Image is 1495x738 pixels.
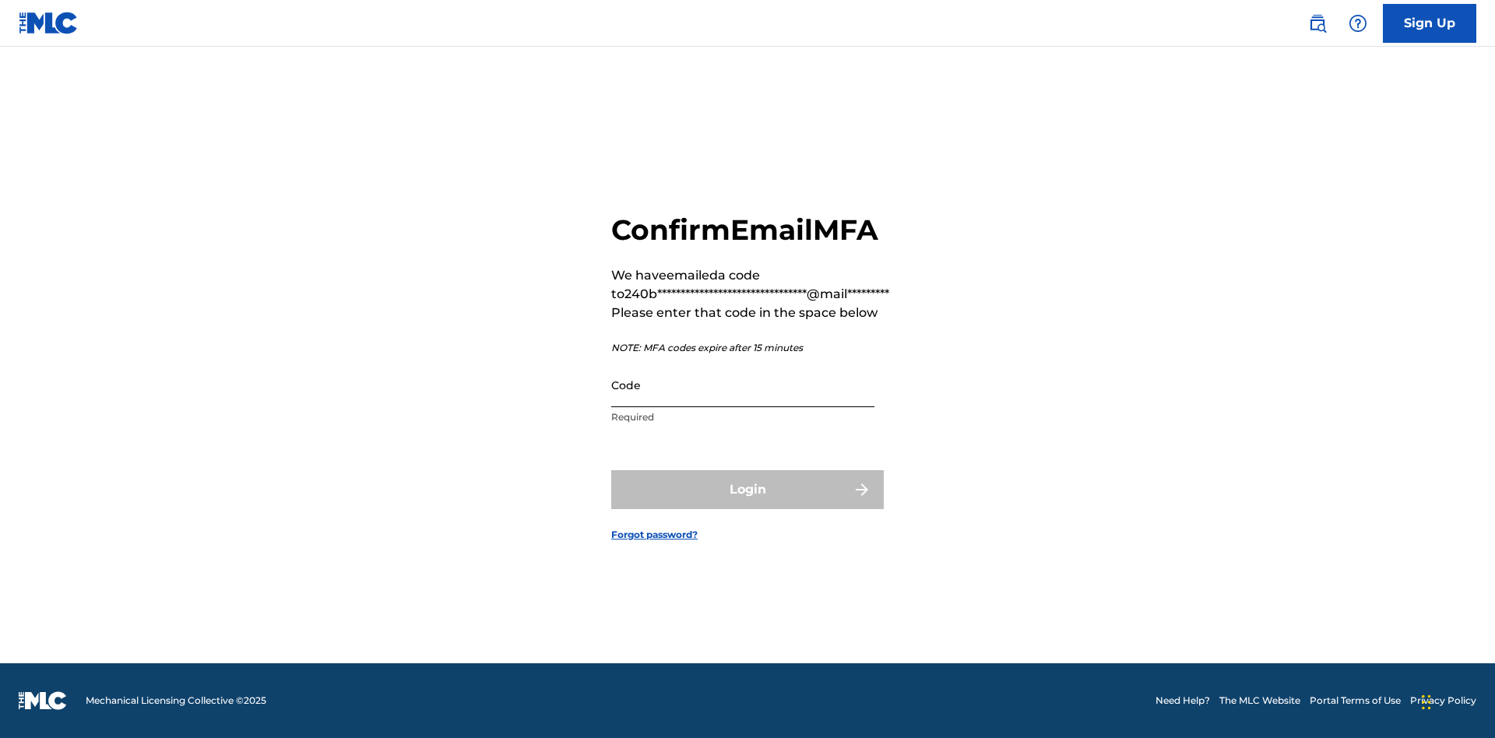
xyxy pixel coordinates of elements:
[1383,4,1476,43] a: Sign Up
[1342,8,1374,39] div: Help
[1308,14,1327,33] img: search
[611,410,874,424] p: Required
[19,12,79,34] img: MLC Logo
[86,694,266,708] span: Mechanical Licensing Collective © 2025
[1349,14,1367,33] img: help
[611,528,698,542] a: Forgot password?
[1422,679,1431,726] div: Drag
[1417,663,1495,738] iframe: Chat Widget
[1219,694,1300,708] a: The MLC Website
[19,691,67,710] img: logo
[1302,8,1333,39] a: Public Search
[1310,694,1401,708] a: Portal Terms of Use
[611,341,889,355] p: NOTE: MFA codes expire after 15 minutes
[611,304,889,322] p: Please enter that code in the space below
[611,213,889,248] h2: Confirm Email MFA
[1410,694,1476,708] a: Privacy Policy
[1156,694,1210,708] a: Need Help?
